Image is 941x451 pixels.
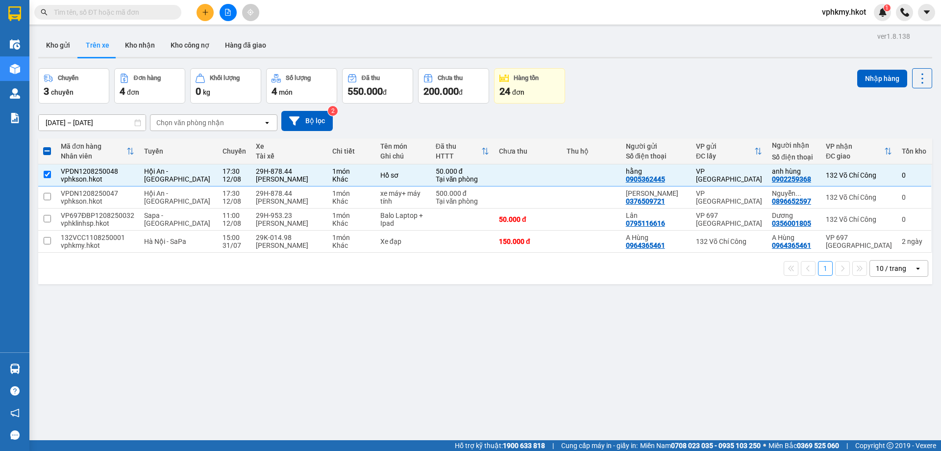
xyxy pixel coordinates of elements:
[772,241,811,249] div: 0964365461
[772,141,816,149] div: Người nhận
[263,119,271,127] svg: open
[494,68,565,104] button: Hàng tồn24đơn
[878,8,887,17] img: icon-new-feature
[902,238,926,245] div: 2
[826,215,892,223] div: 132 Võ Chí Công
[203,88,210,96] span: kg
[512,88,524,96] span: đơn
[41,9,48,16] span: search
[286,75,311,81] div: Số lượng
[797,442,839,450] strong: 0369 525 060
[922,8,931,17] span: caret-down
[772,212,816,219] div: Dương
[561,440,638,451] span: Cung cấp máy in - giấy in:
[876,264,906,273] div: 10 / trang
[256,167,322,175] div: 29H-878.44
[256,152,322,160] div: Tài xế
[10,386,20,396] span: question-circle
[552,440,554,451] span: |
[821,138,897,164] th: Toggle SortBy
[134,75,161,81] div: Đơn hàng
[332,147,371,155] div: Chi tiết
[914,265,922,272] svg: open
[196,85,201,97] span: 0
[114,68,185,104] button: Đơn hàng4đơn
[223,219,246,227] div: 12/08
[626,152,686,160] div: Số điện thoại
[54,7,170,18] input: Tìm tên, số ĐT hoặc mã đơn
[884,4,891,11] sup: 1
[202,9,209,16] span: plus
[826,142,884,150] div: VP nhận
[626,234,686,241] div: A Hùng
[223,175,246,183] div: 12/08
[772,197,811,205] div: 0896652597
[332,167,371,175] div: 1 món
[380,152,426,160] div: Ghi chú
[223,241,246,249] div: 31/07
[380,171,426,179] div: Hồ sơ
[907,238,922,245] span: ngày
[120,85,125,97] span: 4
[846,440,848,451] span: |
[332,219,371,227] div: Khác
[626,142,686,150] div: Người gửi
[223,197,246,205] div: 12/08
[696,212,762,227] div: VP 697 [GEOGRAPHIC_DATA]
[436,167,489,175] div: 50.000 đ
[772,153,816,161] div: Số điện thoại
[223,234,246,241] div: 15:00
[281,111,333,131] button: Bộ lọc
[499,147,557,155] div: Chưa thu
[626,212,686,219] div: Lân
[58,75,78,81] div: Chuyến
[61,167,134,175] div: VPDN1208250048
[61,142,126,150] div: Mã đơn hàng
[696,142,754,150] div: VP gửi
[626,167,686,175] div: hằng
[223,212,246,219] div: 11:00
[10,39,20,50] img: warehouse-icon
[242,4,259,21] button: aim
[857,70,907,87] button: Nhập hàng
[380,142,426,150] div: Tên món
[347,85,383,97] span: 550.000
[503,442,545,450] strong: 1900 633 818
[436,197,489,205] div: Tại văn phòng
[436,152,481,160] div: HTTT
[210,75,240,81] div: Khối lượng
[38,68,109,104] button: Chuyến3chuyến
[459,88,463,96] span: đ
[144,238,186,245] span: Hà Nội - SaPa
[61,219,134,227] div: vphklinhsp.hkot
[626,241,665,249] div: 0964365461
[514,75,539,81] div: Hàng tồn
[61,197,134,205] div: vphkson.hkot
[223,167,246,175] div: 17:30
[768,440,839,451] span: Miền Bắc
[256,241,322,249] div: [PERSON_NAME]
[10,113,20,123] img: solution-icon
[272,85,277,97] span: 4
[902,171,926,179] div: 0
[671,442,761,450] strong: 0708 023 035 - 0935 103 250
[156,118,224,128] div: Chọn văn phòng nhận
[691,138,767,164] th: Toggle SortBy
[117,33,163,57] button: Kho nhận
[279,88,293,96] span: món
[39,115,146,131] input: Select a date range.
[902,215,926,223] div: 0
[266,68,337,104] button: Số lượng4món
[696,167,762,183] div: VP [GEOGRAPHIC_DATA]
[826,193,892,201] div: 132 Võ Chí Công
[56,138,139,164] th: Toggle SortBy
[380,238,426,245] div: Xe đạp
[772,219,811,227] div: 0356001805
[818,261,833,276] button: 1
[436,175,489,183] div: Tại văn phòng
[256,212,322,219] div: 29H-953.23
[332,197,371,205] div: Khác
[626,175,665,183] div: 0905362445
[640,440,761,451] span: Miền Nam
[455,440,545,451] span: Hỗ trợ kỹ thuật:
